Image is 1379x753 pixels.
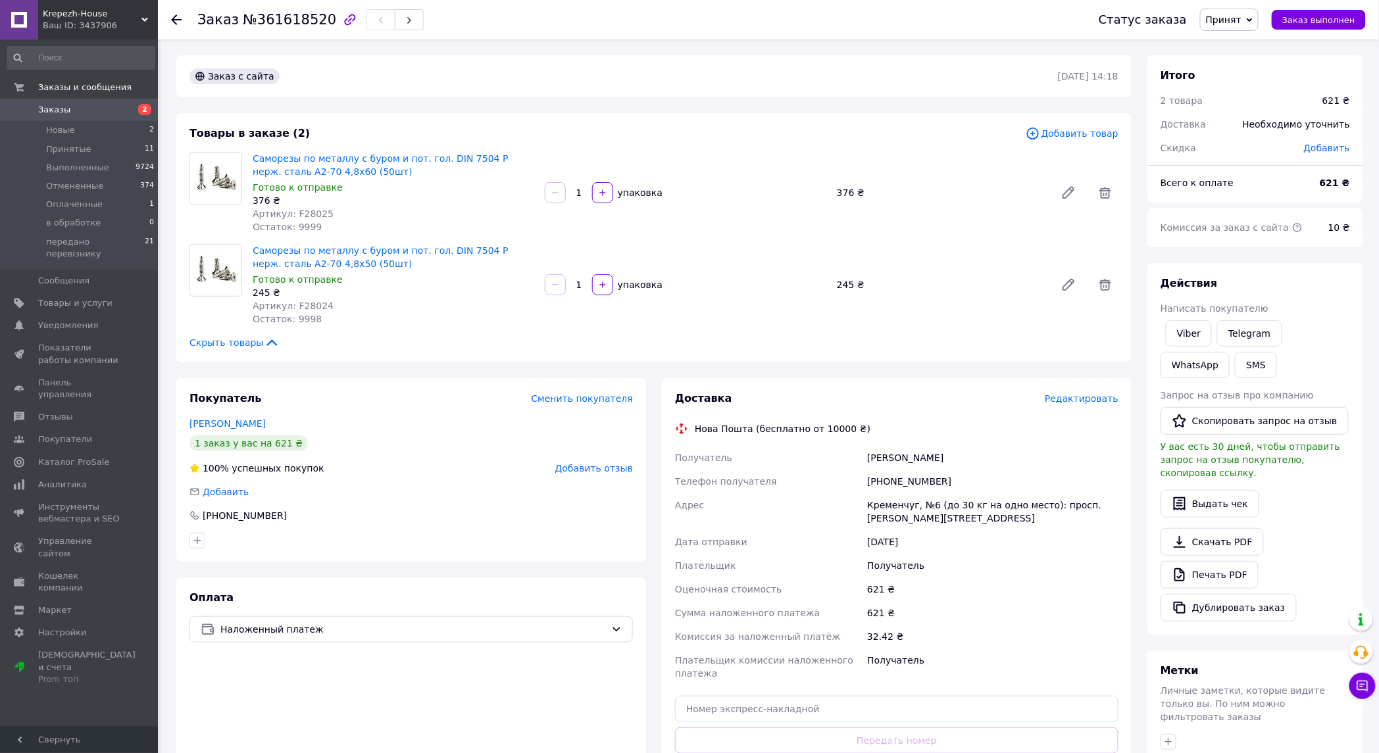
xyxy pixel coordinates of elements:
[253,314,322,324] span: Остаток: 9998
[38,479,87,491] span: Аналитика
[675,584,782,595] span: Оценочная стоимость
[140,180,154,192] span: 374
[253,194,534,207] div: 376 ₴
[1304,143,1350,153] span: Добавить
[865,530,1121,554] div: [DATE]
[675,608,820,618] span: Сумма наложенного платежа
[1161,277,1218,289] span: Действия
[149,199,154,210] span: 1
[145,236,154,260] span: 21
[46,236,145,260] span: передано перевізнику
[865,648,1121,685] div: Получатель
[865,470,1121,493] div: [PHONE_NUMBER]
[38,673,136,685] div: Prom топ
[203,487,249,497] span: Добавить
[1235,110,1358,139] div: Необходимо уточнить
[243,12,336,28] span: №361618520
[614,186,664,199] div: упаковка
[38,433,92,445] span: Покупатели
[1045,393,1118,404] span: Редактировать
[149,217,154,229] span: 0
[38,604,72,616] span: Маркет
[1161,352,1230,378] a: WhatsApp
[253,182,343,193] span: Готово к отправке
[675,392,732,404] span: Доставка
[1206,14,1241,25] span: Принят
[1161,664,1199,677] span: Метки
[1161,119,1206,130] span: Доставка
[1161,69,1195,82] span: Итого
[614,278,664,291] div: упаковка
[38,104,70,116] span: Заказы
[189,591,234,604] span: Оплата
[38,501,122,525] span: Инструменты вебмастера и SEO
[145,143,154,155] span: 11
[1272,10,1366,30] button: Заказ выполнен
[1092,272,1118,298] span: Удалить
[532,393,633,404] span: Сменить покупателя
[253,245,509,269] a: Саморезы по металлу с буром и пот. гол. DIN 7504 Р нерж. сталь А2-70 4,8х50 (50шт)
[1161,407,1349,435] button: Скопировать запрос на отзыв
[253,301,334,311] span: Артикул: F28024
[46,217,101,229] span: в обработке
[38,411,73,423] span: Отзывы
[253,208,334,219] span: Артикул: F28025
[832,183,1050,202] div: 376 ₴
[1161,561,1259,589] a: Печать PDF
[149,124,154,136] span: 2
[38,570,122,594] span: Кошелек компании
[691,422,874,435] div: Нова Пошта (бесплатно от 10000 ₴)
[253,286,534,299] div: 245 ₴
[1322,94,1350,107] div: 621 ₴
[46,124,75,136] span: Новые
[189,68,280,84] div: Заказ с сайта
[675,696,1118,722] input: Номер экспресс-накладной
[7,46,155,70] input: Поиск
[189,336,280,349] span: Скрыть товары
[1161,441,1340,478] span: У вас есть 30 дней, чтобы отправить запрос на отзыв покупателю, скопировав ссылку.
[189,127,310,139] span: Товары в заказе (2)
[189,462,324,475] div: успешных покупок
[865,554,1121,577] div: Получатель
[1055,180,1082,206] a: Редактировать
[1320,213,1358,242] div: 10 ₴
[865,493,1121,530] div: Кременчуг, №6 (до 30 кг на одно место): просп. [PERSON_NAME][STREET_ADDRESS]
[865,577,1121,601] div: 621 ₴
[190,251,241,290] img: Саморезы по металлу с буром и пот. гол. DIN 7504 Р нерж. сталь А2-70 4,8х50 (50шт)
[1055,272,1082,298] a: Редактировать
[38,535,122,559] span: Управление сайтом
[1161,594,1297,621] button: Дублировать заказ
[1161,490,1259,518] button: Выдать чек
[865,601,1121,625] div: 621 ₴
[1161,685,1326,722] span: Личные заметки, которые видите только вы. По ним можно фильтровать заказы
[190,159,241,198] img: Саморезы по металлу с буром и пот. гол. DIN 7504 Р нерж. сталь А2-70 4,8х60 (50шт)
[675,655,853,679] span: Плательщик комиссии наложенного платежа
[38,456,109,468] span: Каталог ProSale
[253,222,322,232] span: Остаток: 9999
[1161,178,1234,188] span: Всего к оплате
[43,20,158,32] div: Ваш ID: 3437906
[675,537,747,547] span: Дата отправки
[1161,143,1196,153] span: Скидка
[46,199,103,210] span: Оплаченные
[38,82,132,93] span: Заказы и сообщения
[253,153,509,177] a: Саморезы по металлу с буром и пот. гол. DIN 7504 Р нерж. сталь А2-70 4,8х60 (50шт)
[1026,126,1118,141] span: Добавить товар
[46,180,103,192] span: Отмененные
[1161,303,1268,314] span: Написать покупателю
[1349,673,1376,699] button: Чат с покупателем
[1058,71,1118,82] time: [DATE] 14:18
[189,418,266,429] a: [PERSON_NAME]
[1161,390,1314,401] span: Запрос на отзыв про компанию
[1320,178,1350,188] b: 621 ₴
[189,435,308,451] div: 1 заказ у вас на 621 ₴
[203,463,229,474] span: 100%
[1161,95,1203,106] span: 2 товара
[1217,320,1282,347] a: Telegram
[555,463,633,474] span: Добавить отзыв
[38,342,122,366] span: Показатели работы компании
[675,476,777,487] span: Телефон получателя
[171,13,182,26] div: Вернуться назад
[1161,528,1264,556] a: Скачать PDF
[189,392,261,404] span: Покупатель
